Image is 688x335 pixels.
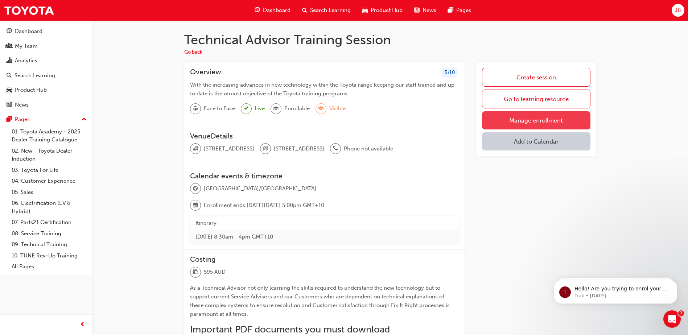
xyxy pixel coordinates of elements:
[15,115,30,124] div: Pages
[7,58,12,64] span: chart-icon
[329,104,346,113] span: Visible
[190,68,221,78] h3: Overview
[274,145,324,153] span: [STREET_ADDRESS]
[15,86,47,94] div: Product Hub
[190,285,451,317] span: As a Technical Advisor not only learning the skills required to understand the new technology but...
[362,6,368,15] span: car-icon
[82,115,87,124] span: up-icon
[204,145,254,153] span: [STREET_ADDRESS]
[675,6,681,15] span: JB
[482,90,590,108] a: Go to learning resource
[193,201,198,210] span: calendar-icon
[184,32,596,48] h1: Technical Advisor Training Session
[190,255,459,264] h3: Costing
[9,187,90,198] a: 05. Sales
[9,217,90,228] a: 07. Parts21 Certification
[190,230,459,243] td: [DATE] 8:30am - 4pm GMT+10
[190,172,459,180] h3: Calendar events & timezone
[9,165,90,176] a: 03. Toyota For Life
[9,250,90,261] a: 10. TUNE Rev-Up Training
[333,144,338,153] span: phone-icon
[9,198,90,217] a: 06. Electrification (EV & Hybrid)
[193,144,198,153] span: organisation-icon
[371,6,403,15] span: Product Hub
[204,185,316,193] span: [GEOGRAPHIC_DATA]/[GEOGRAPHIC_DATA]
[456,6,471,15] span: Pages
[357,3,408,18] a: car-iconProduct Hub
[244,104,248,113] span: tick-icon
[7,28,12,35] span: guage-icon
[3,23,90,113] button: DashboardMy TeamAnalyticsSearch LearningProduct HubNews
[15,27,42,36] div: Dashboard
[255,6,260,15] span: guage-icon
[204,268,226,276] span: 595 AUD
[442,3,477,18] a: pages-iconPages
[482,111,590,129] a: Manage enrollment
[4,2,54,18] img: Trak
[249,3,296,18] a: guage-iconDashboard
[9,239,90,250] a: 09. Technical Training
[3,83,90,97] a: Product Hub
[7,43,12,50] span: people-icon
[442,68,457,78] div: 5 / 10
[80,320,85,330] span: prev-icon
[318,104,324,113] span: eye-icon
[15,57,37,65] div: Analytics
[3,113,90,126] button: Pages
[273,104,279,113] span: graduationCap-icon
[9,145,90,165] a: 02. New - Toyota Dealer Induction
[3,25,90,38] a: Dashboard
[190,216,459,230] th: Itinerary
[663,310,681,328] iframe: Intercom live chat
[255,104,265,113] span: Live
[263,6,291,15] span: Dashboard
[9,261,90,272] a: All Pages
[15,101,29,109] div: News
[296,3,357,18] a: search-iconSearch Learning
[193,104,198,113] span: sessionType_FACE_TO_FACE-icon
[193,268,198,277] span: money-icon
[408,3,442,18] a: news-iconNews
[184,48,202,57] button: Go back
[193,184,198,194] span: globe-icon
[482,68,590,87] a: Create session
[414,6,420,15] span: news-icon
[7,102,12,108] span: news-icon
[7,73,12,79] span: search-icon
[204,104,235,113] span: Face to Face
[344,145,393,153] span: Phone not available
[9,228,90,239] a: 08. Service Training
[423,6,436,15] span: News
[448,6,453,15] span: pages-icon
[9,126,90,145] a: 01. Toyota Academy - 2025 Dealer Training Catalogue
[9,175,90,187] a: 04. Customer Experience
[263,144,268,153] span: location-icon
[15,42,38,50] div: My Team
[3,98,90,112] a: News
[672,4,684,17] button: JB
[284,104,310,113] span: Enrollable
[482,132,590,150] button: Add to Calendar
[7,87,12,94] span: car-icon
[3,40,90,53] a: My Team
[3,54,90,67] a: Analytics
[310,6,351,15] span: Search Learning
[3,69,90,82] a: Search Learning
[190,132,459,140] h3: VenueDetails
[190,82,456,97] span: With the increasing advances in new technology within the Toyota range keeping our staff trained ...
[190,324,390,335] span: Important PDF documents you must download
[543,265,688,315] iframe: Intercom notifications message
[204,201,324,210] span: Enrollment ends [DATE][DATE] 5:00pm GMT+10
[302,6,307,15] span: search-icon
[15,71,55,80] div: Search Learning
[7,116,12,123] span: pages-icon
[678,310,684,316] span: 1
